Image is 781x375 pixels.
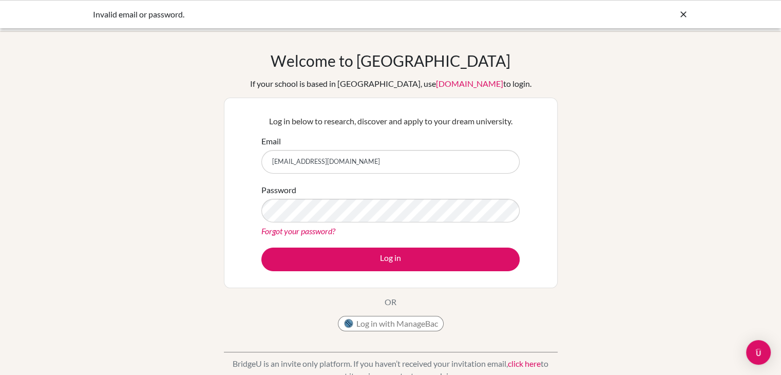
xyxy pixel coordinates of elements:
[508,359,541,368] a: click here
[271,51,510,70] h1: Welcome to [GEOGRAPHIC_DATA]
[338,316,444,331] button: Log in with ManageBac
[93,8,535,21] div: Invalid email or password.
[436,79,503,88] a: [DOMAIN_NAME]
[746,340,771,365] div: Open Intercom Messenger
[261,115,520,127] p: Log in below to research, discover and apply to your dream university.
[385,296,396,308] p: OR
[261,135,281,147] label: Email
[261,248,520,271] button: Log in
[250,78,531,90] div: If your school is based in [GEOGRAPHIC_DATA], use to login.
[261,184,296,196] label: Password
[261,226,335,236] a: Forgot your password?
